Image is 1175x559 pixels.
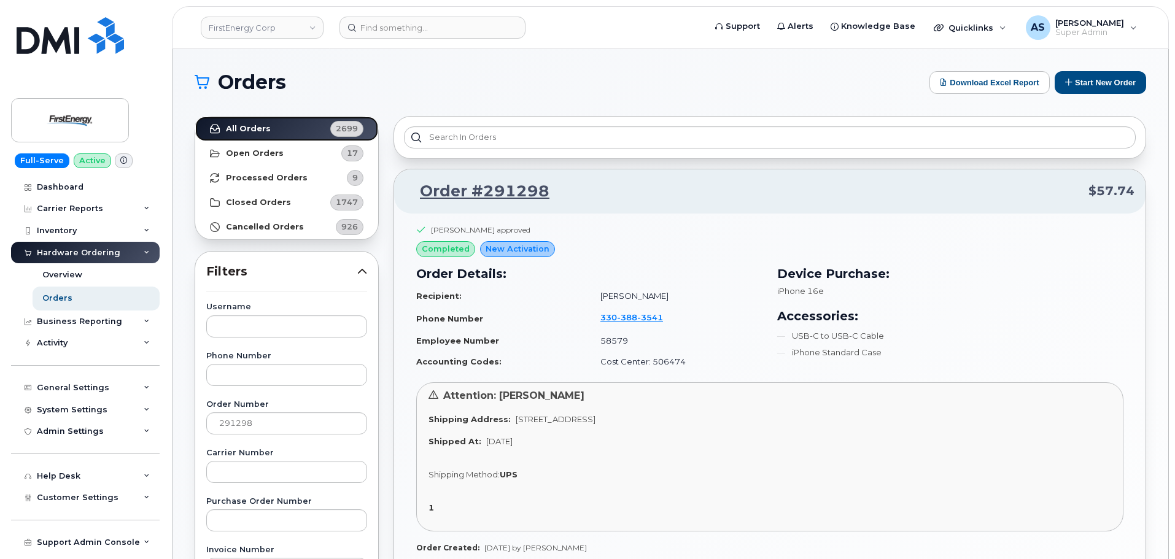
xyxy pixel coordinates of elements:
span: Shipping Method: [429,469,500,479]
td: [PERSON_NAME] [589,285,762,307]
label: Purchase Order Number [206,498,367,506]
div: [PERSON_NAME] approved [431,225,530,235]
button: Download Excel Report [929,71,1050,94]
strong: Closed Orders [226,198,291,207]
span: 1747 [336,196,358,208]
h3: Device Purchase: [777,264,1123,283]
a: 3303883541 [600,312,678,322]
label: Phone Number [206,352,367,360]
span: 388 [617,312,637,322]
span: New Activation [486,243,549,255]
label: Invoice Number [206,546,367,554]
span: 330 [600,312,663,322]
span: Orders [218,73,286,91]
span: 3541 [637,312,663,322]
span: 2699 [336,123,358,134]
strong: Phone Number [416,314,483,323]
strong: Processed Orders [226,173,308,183]
span: [DATE] by [PERSON_NAME] [484,543,587,552]
strong: Shipping Address: [429,414,511,424]
a: Open Orders17 [195,141,378,166]
a: All Orders2699 [195,117,378,141]
td: 58579 [589,330,762,352]
span: Filters [206,263,357,280]
input: Search in orders [404,126,1136,148]
a: 1 [429,503,439,512]
a: Processed Orders9 [195,166,378,190]
label: Username [206,303,367,311]
strong: UPS [500,469,518,479]
label: Carrier Number [206,449,367,457]
h3: Order Details: [416,264,762,283]
strong: Cancelled Orders [226,222,304,232]
span: 17 [347,147,358,159]
strong: Open Orders [226,148,284,158]
span: [STREET_ADDRESS] [516,414,595,424]
span: completed [422,243,470,255]
h3: Accessories: [777,307,1123,325]
a: Closed Orders1747 [195,190,378,215]
span: Attention: [PERSON_NAME] [443,390,584,401]
strong: Employee Number [416,336,499,345]
span: [DATE] [486,436,513,446]
span: 926 [341,221,358,233]
td: Cost Center: 506474 [589,351,762,372]
li: USB-C to USB-C Cable [777,330,1123,342]
span: 9 [352,172,358,183]
span: $57.74 [1088,182,1134,200]
span: iPhone 16e [777,286,824,296]
strong: Order Created: [416,543,479,552]
strong: Recipient: [416,291,462,301]
label: Order Number [206,401,367,409]
a: Order #291298 [405,180,549,202]
strong: 1 [429,503,434,512]
button: Start New Order [1055,71,1146,94]
li: iPhone Standard Case [777,347,1123,358]
strong: Shipped At: [429,436,481,446]
a: Cancelled Orders926 [195,215,378,239]
strong: Accounting Codes: [416,357,502,366]
iframe: Messenger Launcher [1122,506,1166,550]
strong: All Orders [226,124,271,134]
